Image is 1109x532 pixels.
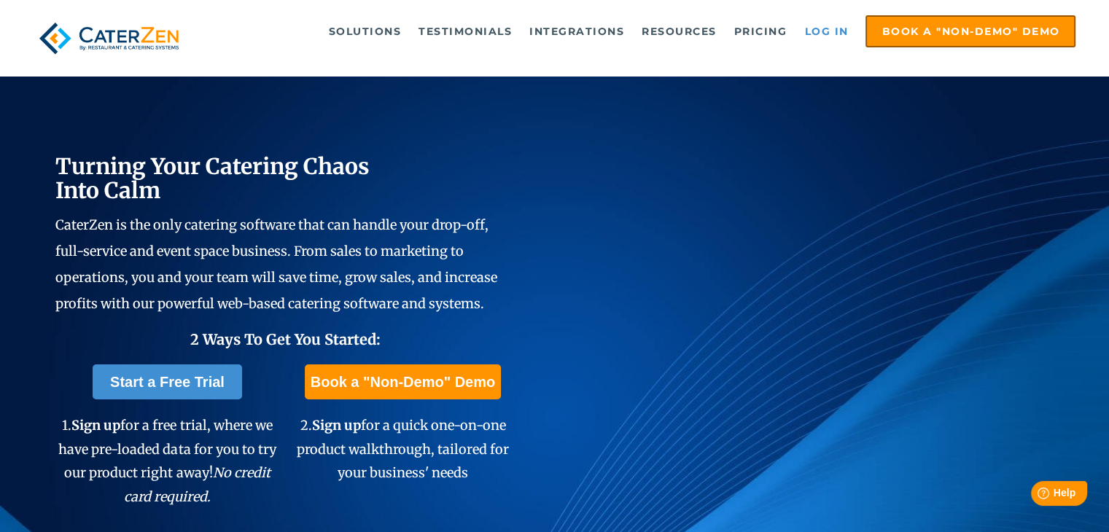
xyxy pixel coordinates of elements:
a: Log in [797,17,855,46]
a: Start a Free Trial [93,364,242,399]
a: Book a "Non-Demo" Demo [865,15,1075,47]
span: 2. for a quick one-on-one product walkthrough, tailored for your business' needs [297,417,509,481]
span: Sign up [71,417,120,434]
span: 2 Ways To Get You Started: [190,330,380,348]
iframe: Help widget launcher [979,475,1093,516]
a: Book a "Non-Demo" Demo [305,364,501,399]
a: Pricing [727,17,795,46]
a: Resources [634,17,724,46]
div: Navigation Menu [211,15,1075,47]
img: caterzen [34,15,185,61]
span: CaterZen is the only catering software that can handle your drop-off, full-service and event spac... [55,216,497,312]
a: Testimonials [411,17,519,46]
span: 1. for a free trial, where we have pre-loaded data for you to try our product right away! [58,417,276,504]
span: Sign up [311,417,360,434]
span: Turning Your Catering Chaos Into Calm [55,152,370,204]
a: Integrations [522,17,631,46]
em: No credit card required. [124,464,271,504]
a: Solutions [322,17,409,46]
